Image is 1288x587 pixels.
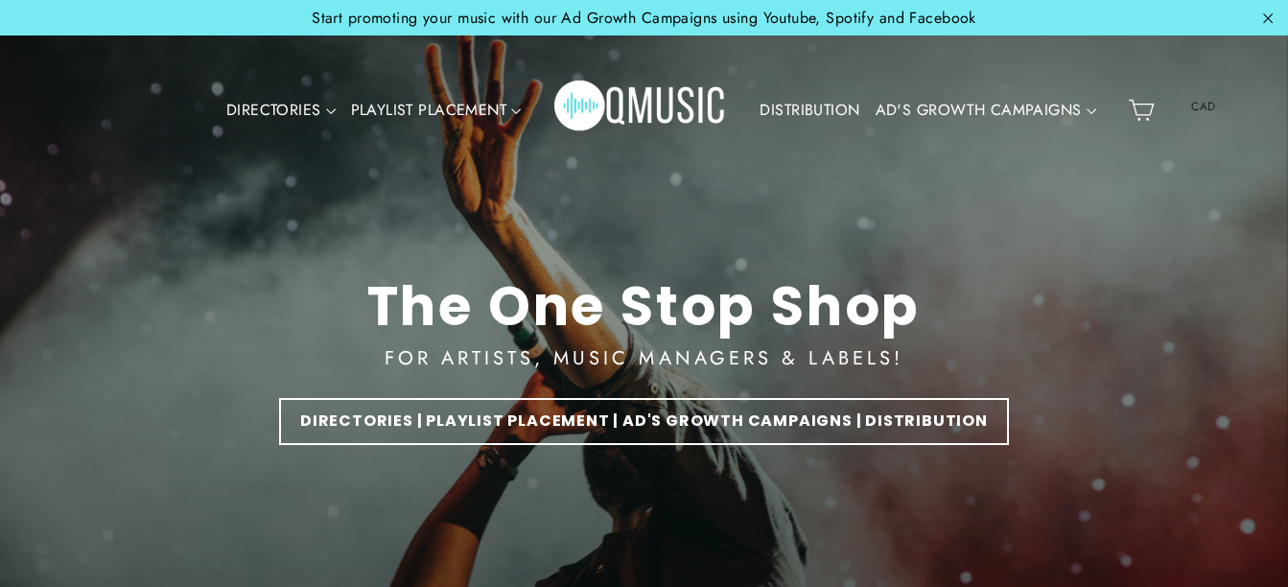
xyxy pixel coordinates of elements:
[385,343,902,374] div: FOR ARTISTS, MUSIC MANAGERS & LABELS!
[219,88,343,132] a: DIRECTORIES
[554,67,727,153] img: Q Music Promotions
[161,55,1120,167] div: Primary
[343,88,529,132] a: PLAYLIST PLACEMENT
[367,274,922,339] div: The One Stop Shop
[1167,92,1240,121] span: CAD
[868,88,1104,132] a: AD'S GROWTH CAMPAIGNS
[752,88,867,132] a: DISTRIBUTION
[279,398,1009,445] a: DIRECTORIES | PLAYLIST PLACEMENT | AD'S GROWTH CAMPAIGNS | DISTRIBUTION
